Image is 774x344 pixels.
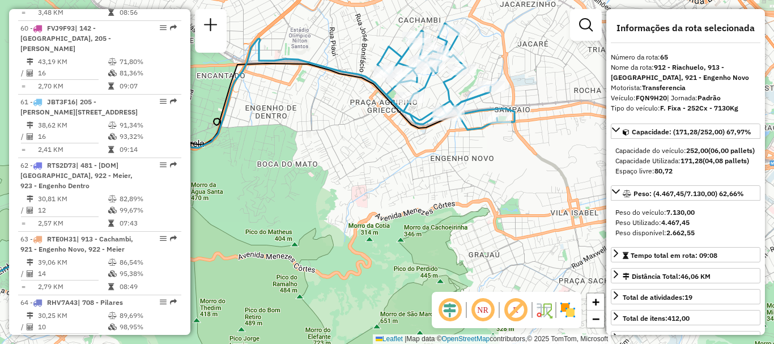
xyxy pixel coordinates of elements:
a: Leaflet [376,335,403,343]
td: = [20,7,26,18]
i: Total de Atividades [27,70,33,77]
i: Distância Total [27,122,33,129]
i: Total de Atividades [27,207,33,214]
td: / [20,131,26,142]
i: Tempo total em rota [108,283,114,290]
em: Opções [160,24,167,31]
td: 16 [37,67,108,79]
div: Map data © contributors,© 2025 TomTom, Microsoft [373,334,611,344]
i: Tempo total em rota [108,9,114,16]
span: Ocultar NR [469,296,496,324]
em: Opções [160,98,167,105]
td: 16 [37,131,108,142]
em: Rota exportada [170,235,177,242]
td: 82,89% [119,193,176,205]
div: Número da rota: [611,52,760,62]
a: Total de itens:412,00 [611,310,760,325]
span: RTS2D73 [47,161,76,169]
i: Distância Total [27,58,33,65]
strong: 412,00 [667,314,690,322]
strong: F. Fixa - 252Cx - 7130Kg [660,104,738,112]
span: Tempo total em rota: 09:08 [631,251,717,260]
span: Exibir rótulo [502,296,529,324]
i: Total de Atividades [27,133,33,140]
td: 12 [37,205,108,216]
strong: 2.662,55 [666,228,695,237]
i: % de utilização da cubagem [108,70,117,77]
img: Fluxo de ruas [535,301,553,319]
span: 46,06 KM [681,272,711,281]
span: RTE0H31 [47,235,76,243]
span: Total de atividades: [623,293,692,301]
strong: 80,72 [654,167,673,175]
strong: Transferencia [642,83,686,92]
i: % de utilização do peso [108,196,117,202]
span: | 913 - Cachambi, 921 - Engenho Novo, 922 - Meier [20,235,133,253]
td: 38,62 KM [37,120,108,131]
strong: (06,00 pallets) [708,146,755,155]
strong: Padrão [698,94,721,102]
td: 2,57 KM [37,218,108,229]
td: 71,80% [119,56,176,67]
span: | 142 - [GEOGRAPHIC_DATA], 205 - [PERSON_NAME] [20,24,111,53]
div: Espaço livre: [615,166,756,176]
div: Capacidade: (171,28/252,00) 67,97% [611,141,760,181]
span: FVJ9F93 [47,24,75,32]
td: = [20,281,26,292]
i: % de utilização da cubagem [108,207,117,214]
td: 98,95% [119,321,176,333]
i: % de utilização da cubagem [108,270,117,277]
em: Rota exportada [170,98,177,105]
em: Opções [160,235,167,242]
em: Rota exportada [170,162,177,168]
a: Exibir filtros [575,14,597,36]
i: % de utilização do peso [108,58,117,65]
div: Peso Utilizado: [615,218,756,228]
td: = [20,144,26,155]
i: Distância Total [27,312,33,319]
i: % de utilização do peso [108,312,117,319]
div: Motorista: [611,83,760,93]
td: 10 [37,321,108,333]
td: 2,70 KM [37,80,108,92]
i: Distância Total [27,259,33,266]
div: Total de itens: [623,313,690,324]
td: 81,36% [119,67,176,79]
td: 09:07 [119,80,176,92]
strong: FQN9H20 [636,94,667,102]
div: Capacidade Utilizada: [615,156,756,166]
span: − [592,312,599,326]
span: | 205 - [PERSON_NAME][STREET_ADDRESS] [20,97,138,116]
td: 30,81 KM [37,193,108,205]
td: 91,34% [119,120,176,131]
i: % de utilização do peso [108,122,117,129]
td: 2,41 KM [37,144,108,155]
span: 64 - [20,298,123,307]
span: 61 - [20,97,138,116]
i: % de utilização da cubagem [108,324,117,330]
strong: 19 [684,293,692,301]
div: Capacidade do veículo: [615,146,756,156]
td: 30,25 KM [37,310,108,321]
i: Distância Total [27,196,33,202]
strong: 171,28 [681,156,703,165]
a: Peso: (4.467,45/7.130,00) 62,66% [611,185,760,201]
strong: 4.467,45 [661,218,690,227]
td: 08:49 [119,281,176,292]
i: % de utilização do peso [108,259,117,266]
span: 62 - [20,161,133,190]
div: Nome da rota: [611,62,760,83]
span: JBT3F16 [47,97,75,106]
span: RHV7A43 [47,298,78,307]
a: Tempo total em rota: 09:08 [611,247,760,262]
div: Distância Total: [623,271,711,282]
td: 43,19 KM [37,56,108,67]
a: Zoom out [587,311,604,328]
td: 07:43 [119,218,176,229]
i: Tempo total em rota [108,220,114,227]
em: Opções [160,162,167,168]
i: % de utilização da cubagem [108,133,117,140]
em: Opções [160,299,167,305]
em: Rota exportada [170,299,177,305]
h4: Informações da rota selecionada [611,23,760,33]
